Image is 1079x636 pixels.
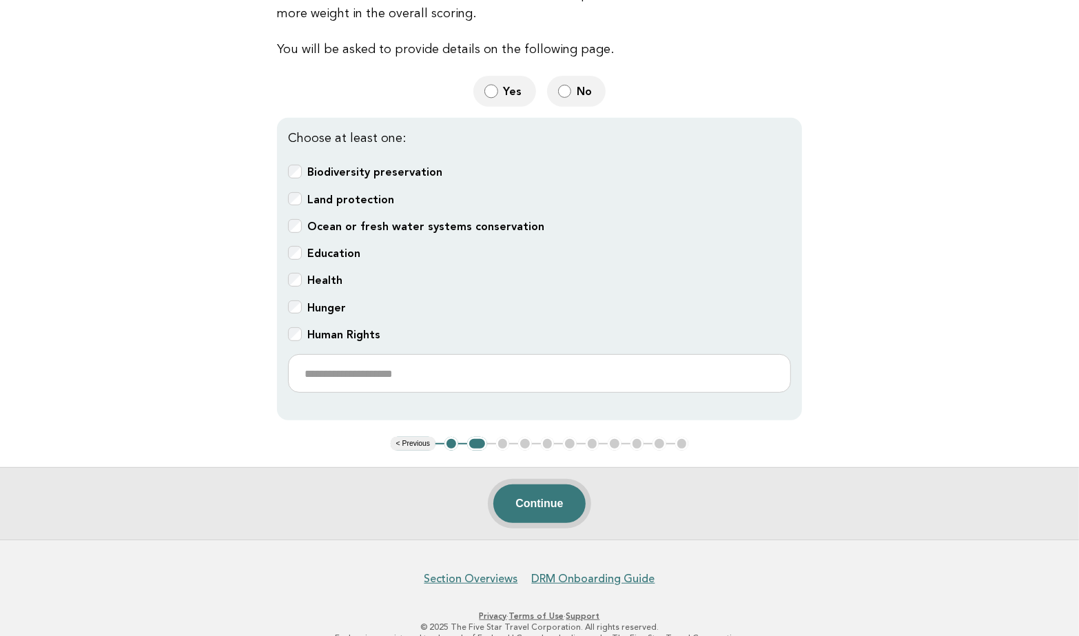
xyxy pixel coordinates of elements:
[467,437,487,451] button: 2
[307,220,544,233] b: Ocean or fresh water systems conservation
[307,193,394,206] b: Land protection
[307,328,380,341] b: Human Rights
[484,84,498,99] input: Yes
[566,611,600,621] a: Support
[277,40,802,59] p: You will be asked to provide details on the following page.
[424,572,518,586] a: Section Overviews
[307,165,442,178] b: Biodiversity preservation
[391,437,435,451] button: < Previous
[307,274,342,287] b: Health
[558,84,572,99] input: No
[577,84,595,99] span: No
[480,611,507,621] a: Privacy
[532,572,655,586] a: DRM Onboarding Guide
[493,484,585,523] button: Continue
[288,129,791,148] p: Choose at least one:
[118,622,961,633] p: © 2025 The Five Star Travel Corporation. All rights reserved.
[509,611,564,621] a: Terms of Use
[307,247,360,260] b: Education
[444,437,458,451] button: 1
[118,611,961,622] p: · ·
[504,84,525,99] span: Yes
[307,301,346,314] b: Hunger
